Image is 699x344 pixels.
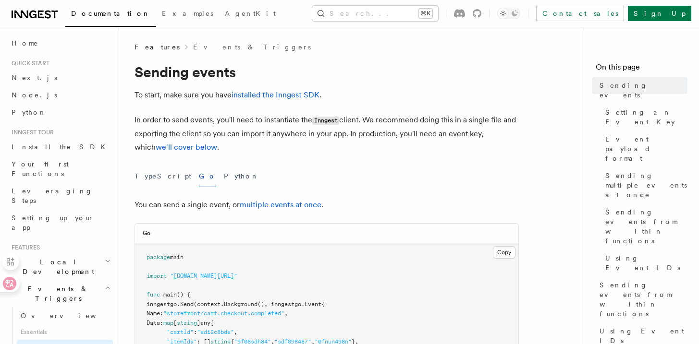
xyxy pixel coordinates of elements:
[193,42,311,52] a: Events & Triggers
[194,329,197,335] span: :
[240,200,321,209] a: multiple events at once
[600,280,687,319] span: Sending events from within functions
[177,320,197,326] span: string
[12,108,47,116] span: Python
[8,155,113,182] a: Your first Functions
[601,167,687,203] a: Sending multiple events at once
[596,77,687,104] a: Sending events
[163,320,173,326] span: map
[225,10,276,17] span: AgentKit
[194,301,224,308] span: (context.
[147,273,167,279] span: import
[605,253,687,273] span: Using Event IDs
[197,320,214,326] span: ]any{
[135,88,519,102] p: To start, make sure you have .
[601,130,687,167] a: Event payload format
[156,3,219,26] a: Examples
[8,86,113,104] a: Node.js
[197,329,234,335] span: "ed12c8bde"
[8,182,113,209] a: Leveraging Steps
[199,166,216,187] button: Go
[143,229,150,237] h3: Go
[170,254,184,261] span: main
[135,113,519,154] p: In order to send events, you'll need to instantiate the client. We recommend doing this in a sing...
[12,143,111,151] span: Install the SDK
[8,284,105,303] span: Events & Triggers
[135,63,519,81] h1: Sending events
[224,166,259,187] button: Python
[605,107,687,127] span: Setting an Event Key
[605,134,687,163] span: Event payload format
[12,160,69,178] span: Your first Functions
[605,171,687,200] span: Sending multiple events at once
[8,69,113,86] a: Next.js
[8,59,49,67] span: Quick start
[8,104,113,121] a: Python
[258,301,325,308] span: (), inngestgo.Event{
[596,276,687,322] a: Sending events from within functions
[17,324,113,340] span: Essentials
[600,81,687,100] span: Sending events
[12,187,93,204] span: Leveraging Steps
[173,320,177,326] span: [
[8,209,113,236] a: Setting up your app
[312,117,339,125] code: Inngest
[135,166,191,187] button: TypeScript
[12,91,57,99] span: Node.js
[232,90,319,99] a: installed the Inngest SDK
[8,35,113,52] a: Home
[419,9,432,18] kbd: ⌘K
[12,38,38,48] span: Home
[219,3,282,26] a: AgentKit
[135,42,180,52] span: Features
[147,320,163,326] span: Data:
[167,329,194,335] span: "cartId"
[180,301,194,308] span: Send
[8,253,113,280] button: Local Development
[8,257,105,276] span: Local Development
[65,3,156,27] a: Documentation
[8,280,113,307] button: Events & Triggers
[12,214,94,231] span: Setting up your app
[170,273,237,279] span: "[DOMAIN_NAME][URL]"
[12,74,57,82] span: Next.js
[8,244,40,251] span: Features
[234,329,237,335] span: ,
[601,104,687,130] a: Setting an Event Key
[628,6,691,21] a: Sign Up
[312,6,438,21] button: Search...⌘K
[163,310,284,317] span: "storefront/cart.checkout.completed"
[156,142,217,152] a: we'll cover below
[493,246,515,259] button: Copy
[147,254,170,261] span: package
[163,291,177,298] span: main
[497,8,520,19] button: Toggle dark mode
[162,10,213,17] span: Examples
[596,61,687,77] h4: On this page
[224,301,258,308] span: Background
[284,310,288,317] span: ,
[601,203,687,249] a: Sending events from within functions
[8,129,54,136] span: Inngest tour
[536,6,624,21] a: Contact sales
[8,138,113,155] a: Install the SDK
[135,198,519,212] p: You can send a single event, or .
[21,312,120,320] span: Overview
[71,10,150,17] span: Documentation
[177,291,190,298] span: () {
[605,207,687,246] span: Sending events from within functions
[147,301,180,308] span: inngestgo.
[147,310,163,317] span: Name:
[601,249,687,276] a: Using Event IDs
[17,307,113,324] a: Overview
[147,291,160,298] span: func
